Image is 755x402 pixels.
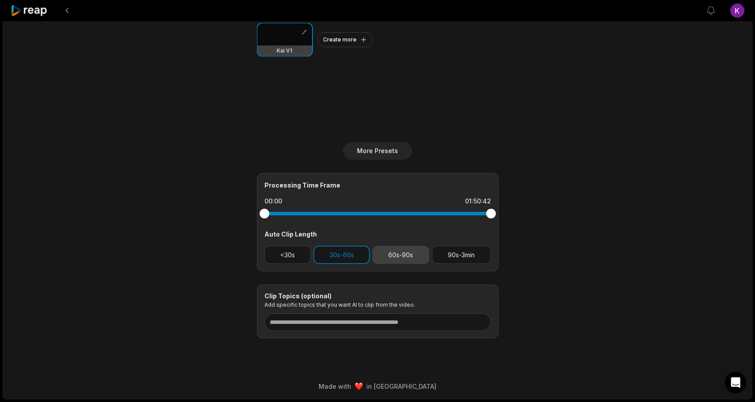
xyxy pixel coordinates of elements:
p: Add specific topics that you want AI to clip from the video. [264,301,491,308]
div: Auto Clip Length [264,229,491,239]
div: 01:50:42 [465,197,491,206]
div: Processing Time Frame [264,180,491,190]
div: Made with in [GEOGRAPHIC_DATA] [11,382,744,391]
div: Clip Topics (optional) [264,292,491,300]
button: 60s-90s [372,246,429,264]
button: More Presets [343,142,412,160]
div: 00:00 [264,197,282,206]
div: Open Intercom Messenger [725,372,746,393]
button: <30s [264,246,311,264]
img: heart emoji [355,383,363,391]
button: 30s-60s [313,246,370,264]
button: 90s-3min [432,246,491,264]
h3: Kai V1 [277,47,292,54]
button: Create more [317,32,373,47]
